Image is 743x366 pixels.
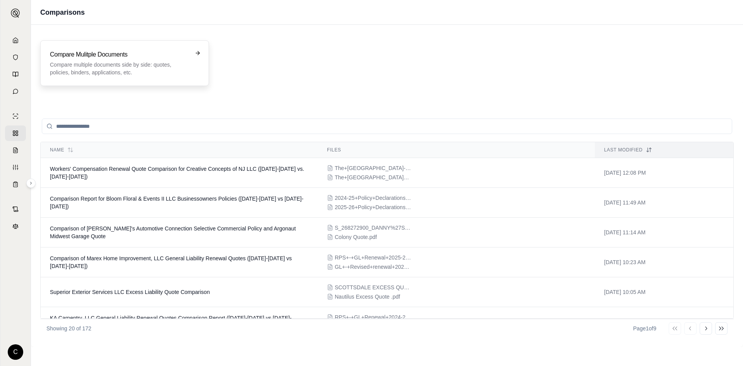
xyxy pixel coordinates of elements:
[335,164,412,172] span: The+Hartford+-+WC+Renewal+2025-2026 (1).pdf
[5,160,26,175] a: Custom Report
[5,125,26,141] a: Policy Comparisons
[335,263,412,271] span: GL+-+Revised+renewal+2024-2025.pdf
[595,188,733,218] td: [DATE] 11:49 AM
[595,158,733,188] td: [DATE] 12:08 PM
[335,174,412,181] span: The+Hartford+Renewal+2024-2025.pdf
[335,203,412,211] span: 2025-26+Policy+Declarations+Page.pdf
[318,142,595,158] th: Files
[50,225,296,239] span: Comparison of Danny's Automotive Connection Selective Commercial Policy and Argonaut Midwest Gara...
[26,179,36,188] button: Expand sidebar
[50,255,292,269] span: Comparison of Marex Home Improvement, LLC General Liability Renewal Quotes (2024-2025 vs 2025-2026)
[604,147,724,153] div: Last modified
[5,50,26,65] a: Documents Vault
[5,84,26,99] a: Chat
[5,201,26,217] a: Contract Analysis
[335,254,412,261] span: RPS+-+GL+Renewal+2025-2026 (5).pdf
[46,325,91,332] p: Showing 20 of 172
[335,313,412,321] span: RPS+-+GL+Renewal+2024-2025.pdf
[50,147,308,153] div: Name
[8,344,23,360] div: C
[11,9,20,18] img: Expand sidebar
[40,7,85,18] h1: Comparisons
[5,218,26,234] a: Legal Search Engine
[50,315,292,329] span: KA Carpentry, LLC General Liability Renewal Quotes Comparison Report (2024-2025 vs 2025-2026)
[335,293,400,301] span: Nautilus Excess Quote .pdf
[5,143,26,158] a: Claim Coverage
[50,50,188,59] h3: Compare Mulitple Documents
[335,284,412,291] span: SCOTTSDALE EXCESS QUOTE.pdf
[335,233,377,241] span: Colony Quote.pdf
[595,307,733,337] td: [DATE] 06:36 PM
[8,5,23,21] button: Expand sidebar
[50,196,303,210] span: Comparison Report for Bloom Floral & Events II LLC Businessowners Policies (2024-2025 vs 2025-2026)
[633,325,656,332] div: Page 1 of 9
[50,166,304,180] span: Workers' Compensation Renewal Quote Comparison for Creative Concepts of NJ LLC (2024-2025 vs. 202...
[595,247,733,277] td: [DATE] 10:23 AM
[595,277,733,307] td: [DATE] 10:05 AM
[335,224,412,232] span: S_268272900_DANNY%27S_AUTOMOTIVE_CONNECTION_NBS_20250730.pdf
[5,67,26,82] a: Prompt Library
[50,61,188,76] p: Compare multiple documents side by side: quotes, policies, binders, applications, etc.
[335,194,412,202] span: 2024-25+Policy+Declarations+Page.pdf
[50,289,210,295] span: Superior Exterior Services LLC Excess Liability Quote Comparison
[5,33,26,48] a: Home
[5,177,26,192] a: Coverage Table
[5,108,26,124] a: Single Policy
[595,218,733,247] td: [DATE] 11:14 AM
